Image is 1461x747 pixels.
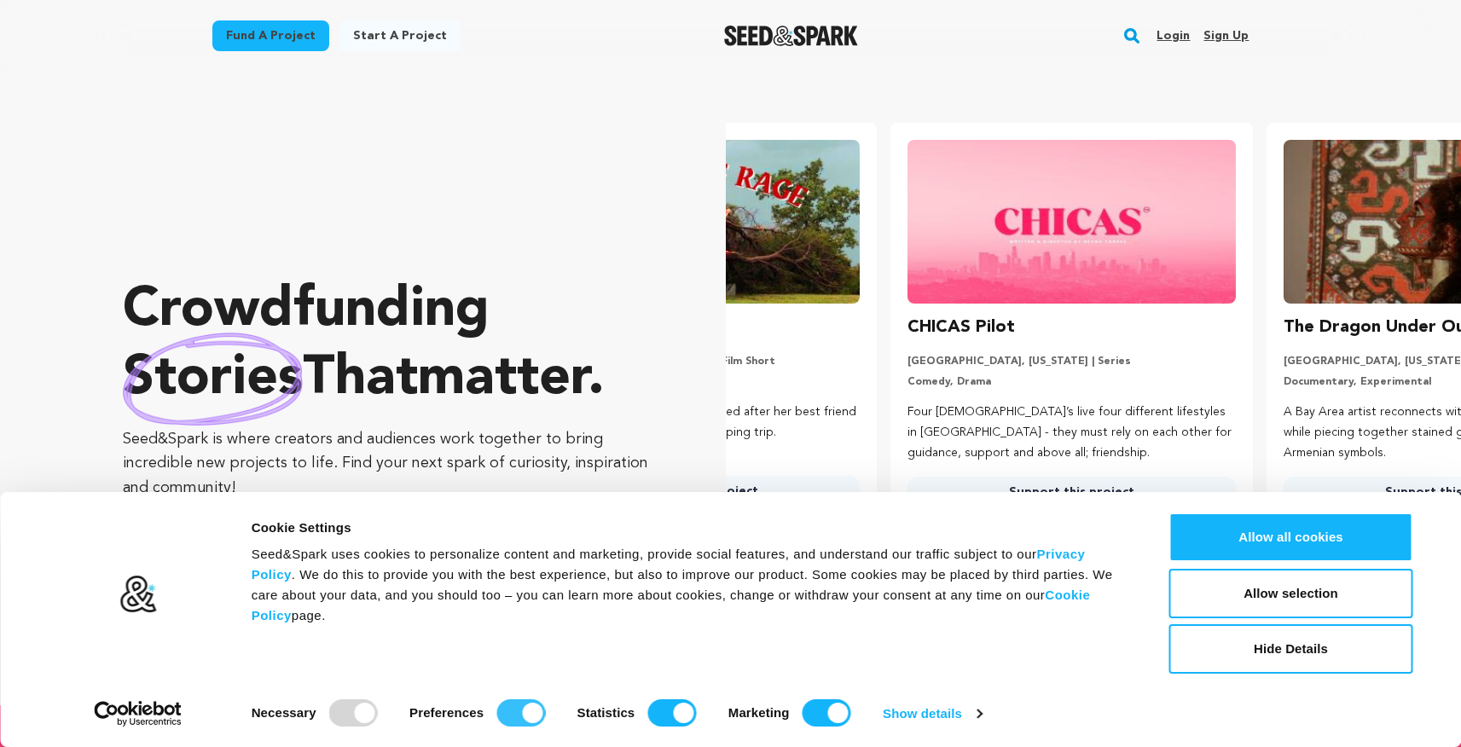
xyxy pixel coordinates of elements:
img: CHICAS Pilot image [907,140,1236,304]
legend: Consent Selection [251,692,252,693]
div: Seed&Spark uses cookies to personalize content and marketing, provide social features, and unders... [252,544,1131,626]
p: Crowdfunding that . [123,277,658,414]
a: Start a project [339,20,461,51]
p: [GEOGRAPHIC_DATA], [US_STATE] | Series [907,355,1236,368]
p: Comedy, Drama [907,375,1236,389]
a: Login [1157,22,1190,49]
img: Seed&Spark Logo Dark Mode [724,26,858,46]
strong: Preferences [409,705,484,720]
h3: CHICAS Pilot [907,314,1015,341]
strong: Necessary [252,705,316,720]
p: Four [DEMOGRAPHIC_DATA]’s live four different lifestyles in [GEOGRAPHIC_DATA] - they must rely on... [907,402,1236,463]
button: Allow selection [1169,569,1413,618]
strong: Marketing [728,705,790,720]
div: Cookie Settings [252,518,1131,538]
img: hand sketched image [123,333,303,426]
a: Sign up [1203,22,1249,49]
button: Allow all cookies [1169,512,1413,562]
a: Usercentrics Cookiebot - opens in a new window [63,701,212,727]
a: Seed&Spark Homepage [724,26,858,46]
img: logo [119,575,157,614]
p: Seed&Spark is where creators and audiences work together to bring incredible new projects to life... [123,427,658,501]
span: matter [418,352,588,407]
a: Support this project [907,477,1236,507]
a: Show details [883,701,982,727]
strong: Statistics [577,705,635,720]
a: Fund a project [212,20,329,51]
button: Hide Details [1169,624,1413,674]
